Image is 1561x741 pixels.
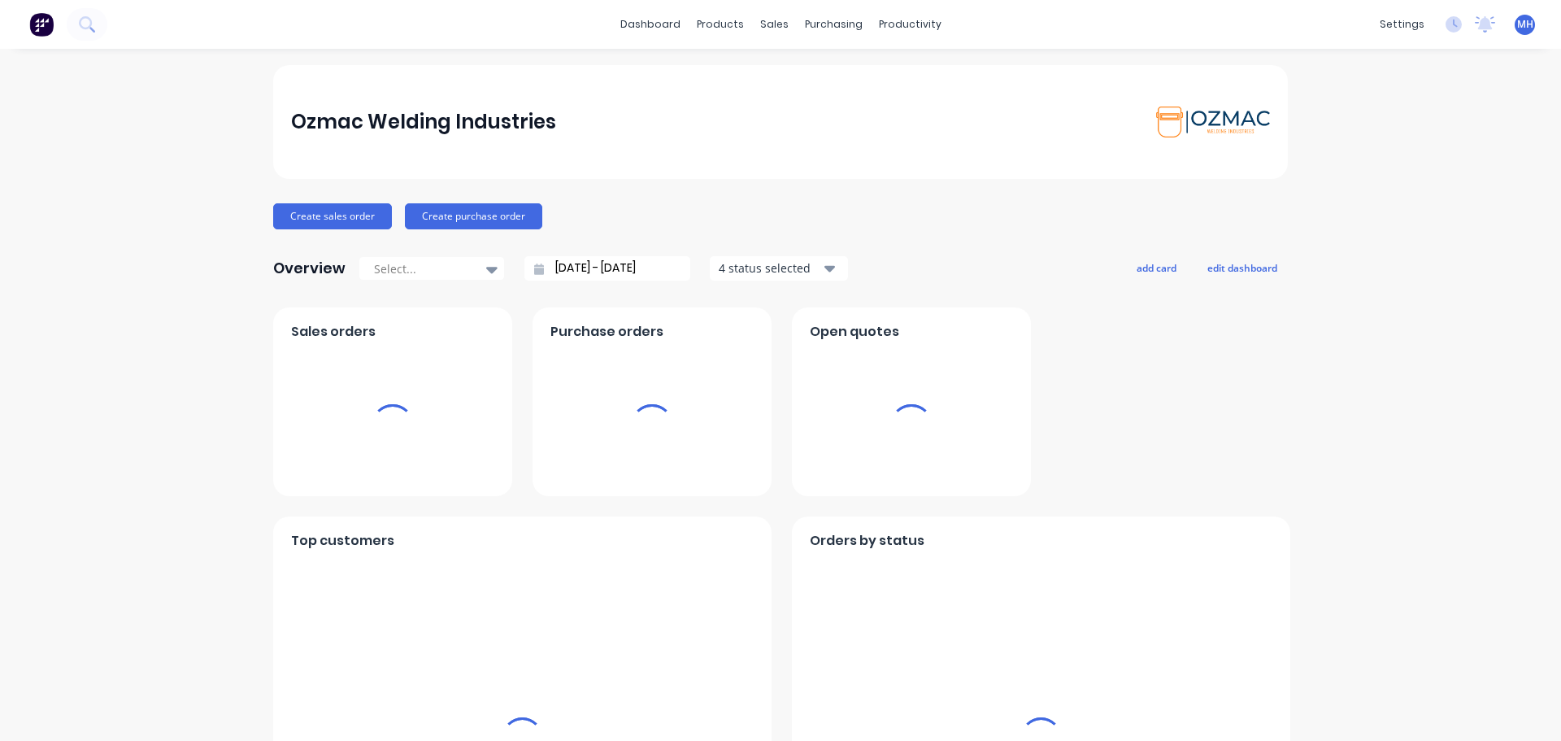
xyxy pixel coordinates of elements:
[291,106,556,138] div: Ozmac Welding Industries
[550,322,663,342] span: Purchase orders
[291,322,376,342] span: Sales orders
[405,203,542,229] button: Create purchase order
[797,12,871,37] div: purchasing
[719,259,821,277] div: 4 status selected
[1126,257,1187,278] button: add card
[810,322,899,342] span: Open quotes
[1372,12,1433,37] div: settings
[612,12,689,37] a: dashboard
[273,252,346,285] div: Overview
[810,531,924,551] span: Orders by status
[752,12,797,37] div: sales
[1197,257,1288,278] button: edit dashboard
[291,531,394,551] span: Top customers
[710,256,848,281] button: 4 status selected
[1517,17,1533,32] span: MH
[1156,107,1270,137] img: Ozmac Welding Industries
[689,12,752,37] div: products
[871,12,950,37] div: productivity
[29,12,54,37] img: Factory
[273,203,392,229] button: Create sales order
